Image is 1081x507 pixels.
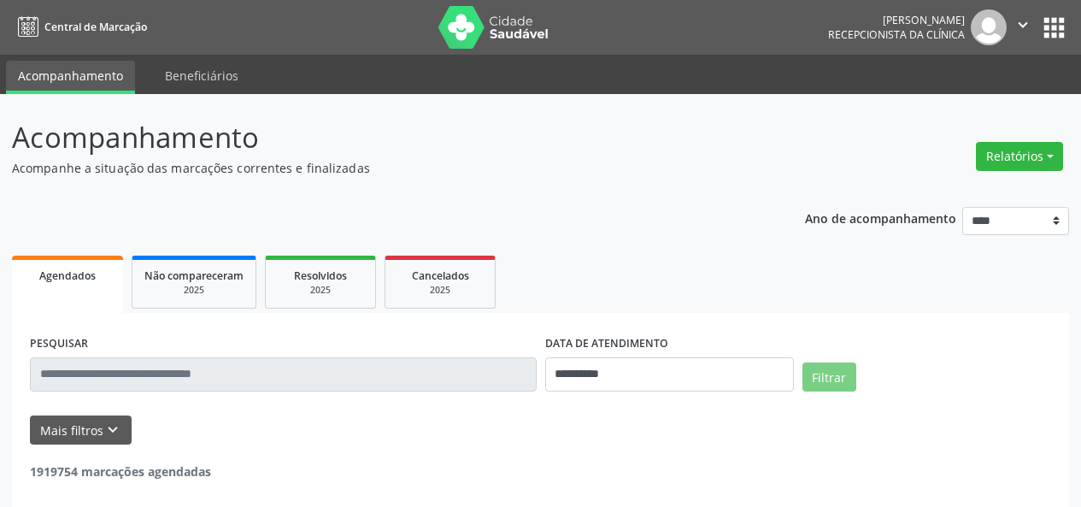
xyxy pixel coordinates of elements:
p: Acompanhe a situação das marcações correntes e finalizadas [12,159,752,177]
div: 2025 [144,284,244,297]
i: keyboard_arrow_down [103,421,122,439]
div: 2025 [397,284,483,297]
span: Recepcionista da clínica [828,27,965,42]
span: Central de Marcação [44,20,147,34]
span: Resolvidos [294,268,347,283]
button: Relatórios [976,142,1063,171]
a: Beneficiários [153,61,250,91]
div: [PERSON_NAME] [828,13,965,27]
span: Não compareceram [144,268,244,283]
label: DATA DE ATENDIMENTO [545,331,668,357]
p: Acompanhamento [12,116,752,159]
label: PESQUISAR [30,331,88,357]
button:  [1007,9,1039,45]
img: img [971,9,1007,45]
button: Filtrar [802,363,856,392]
div: 2025 [278,284,363,297]
button: Mais filtroskeyboard_arrow_down [30,416,132,445]
span: Agendados [39,268,96,283]
a: Central de Marcação [12,13,147,41]
button: apps [1039,13,1069,43]
strong: 1919754 marcações agendadas [30,463,211,480]
a: Acompanhamento [6,61,135,94]
p: Ano de acompanhamento [805,207,956,228]
span: Cancelados [412,268,469,283]
i:  [1013,15,1032,34]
